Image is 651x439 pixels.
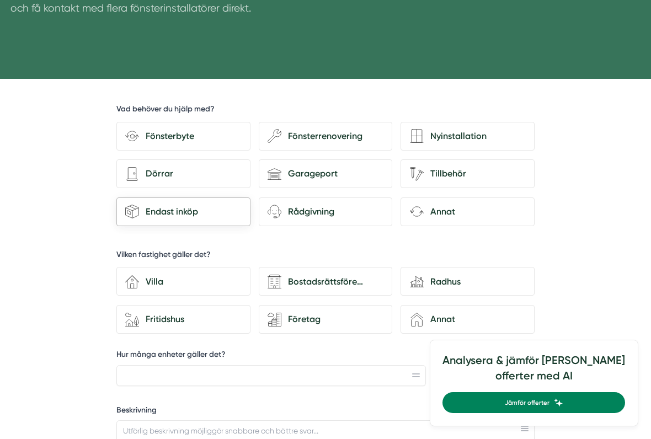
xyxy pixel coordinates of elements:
span: Jämför offerter [505,398,549,408]
h4: Analysera & jämför [PERSON_NAME] offerter med AI [442,353,625,392]
label: Beskrivning [116,405,535,419]
h5: Vad behöver du hjälp med? [116,104,215,117]
a: Jämför offerter [442,392,625,413]
label: Hur många enheter gäller det? [116,349,426,363]
h5: Vilken fastighet gäller det? [116,249,211,263]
